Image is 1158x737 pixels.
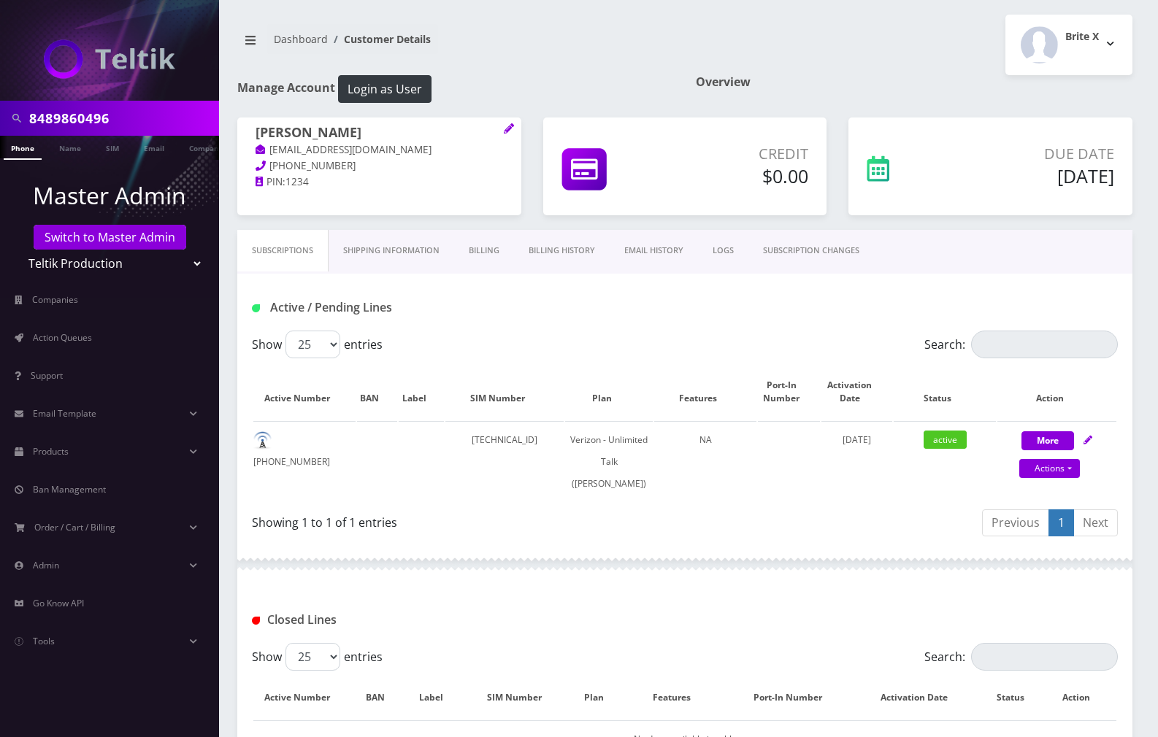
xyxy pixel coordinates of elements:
[924,643,1118,671] label: Search:
[843,433,871,446] span: [DATE]
[285,175,309,188] span: 1234
[33,597,84,609] span: Go Know API
[1005,15,1132,75] button: Brite X
[445,421,564,502] td: [TECHNICAL_ID]
[329,230,454,271] a: Shipping Information
[514,230,610,271] a: Billing History
[748,230,874,271] a: SUBSCRIPTION CHANGES
[253,421,356,502] td: [PHONE_NUMBER]
[565,364,653,420] th: Plan: activate to sort column ascending
[445,364,564,420] th: SIM Number: activate to sort column ascending
[33,483,106,495] span: Ban Management
[256,143,432,158] a: [EMAIL_ADDRESS][DOMAIN_NAME]
[654,364,756,420] th: Features: activate to sort column ascending
[99,136,126,158] a: SIM
[237,75,674,103] h1: Manage Account
[673,165,808,187] h5: $0.00
[1048,509,1074,536] a: 1
[924,431,967,449] span: active
[32,293,78,306] span: Companies
[696,75,1132,89] h1: Overview
[252,331,383,358] label: Show entries
[31,369,63,382] span: Support
[252,643,383,671] label: Show entries
[253,431,272,449] img: default.png
[971,643,1118,671] input: Search:
[274,32,328,46] a: Dashboard
[986,676,1050,719] th: Status: activate to sort column ascending
[1051,676,1116,719] th: Action : activate to sort column ascending
[4,136,42,160] a: Phone
[1019,459,1080,478] a: Actions
[410,676,467,719] th: Label: activate to sort column ascending
[859,676,984,719] th: Activation Date: activate to sort column ascending
[610,230,698,271] a: EMAIL HISTORY
[253,676,356,719] th: Active Number: activate to sort column descending
[357,676,408,719] th: BAN: activate to sort column ascending
[997,364,1116,420] th: Action: activate to sort column ascending
[33,635,55,647] span: Tools
[1065,31,1099,43] h2: Brite X
[253,364,356,420] th: Active Number: activate to sort column ascending
[252,613,526,627] h1: Closed Lines
[285,643,340,671] select: Showentries
[338,75,432,103] button: Login as User
[956,143,1114,165] p: Due Date
[29,104,215,132] input: Search in Company
[629,676,731,719] th: Features: activate to sort column ascending
[982,509,1049,536] a: Previous
[269,159,356,172] span: [PHONE_NUMBER]
[52,136,88,158] a: Name
[469,676,574,719] th: SIM Number: activate to sort column ascending
[357,364,397,420] th: BAN: activate to sort column ascending
[33,445,69,458] span: Products
[44,39,175,79] img: Teltik Production
[575,676,626,719] th: Plan: activate to sort column ascending
[328,31,431,47] li: Customer Details
[821,364,893,420] th: Activation Date: activate to sort column ascending
[971,331,1118,358] input: Search:
[256,125,503,142] h1: [PERSON_NAME]
[399,364,444,420] th: Label: activate to sort column ascending
[252,304,260,312] img: Active / Pending Lines
[732,676,858,719] th: Port-In Number: activate to sort column ascending
[924,331,1118,358] label: Search:
[252,617,260,625] img: Closed Lines
[894,364,996,420] th: Status: activate to sort column ascending
[654,421,756,502] td: NA
[33,331,92,344] span: Action Queues
[33,559,59,571] span: Admin
[237,24,674,66] nav: breadcrumb
[1021,431,1074,450] button: More
[182,136,231,158] a: Company
[758,364,820,420] th: Port-In Number: activate to sort column ascending
[34,521,115,533] span: Order / Cart / Billing
[256,175,285,190] a: PIN:
[956,165,1114,187] h5: [DATE]
[673,143,808,165] p: Credit
[335,80,432,96] a: Login as User
[34,225,186,250] a: Switch to Master Admin
[698,230,748,271] a: LOGS
[137,136,172,158] a: Email
[252,301,526,315] h1: Active / Pending Lines
[33,407,96,420] span: Email Template
[1073,509,1118,536] a: Next
[285,331,340,358] select: Showentries
[454,230,514,271] a: Billing
[237,230,329,271] a: Subscriptions
[565,421,653,502] td: Verizon - Unlimited Talk ([PERSON_NAME])
[252,508,674,531] div: Showing 1 to 1 of 1 entries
